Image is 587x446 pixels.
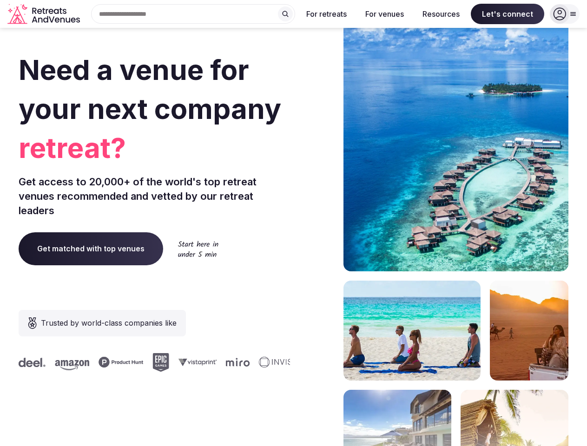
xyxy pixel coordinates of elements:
svg: Invisible company logo [258,357,310,368]
button: For venues [358,4,411,24]
a: Get matched with top venues [19,232,163,265]
span: retreat? [19,128,290,167]
img: yoga on tropical beach [343,281,481,380]
span: Need a venue for your next company [19,53,281,125]
a: Visit the homepage [7,4,82,25]
svg: Miro company logo [225,358,249,367]
svg: Vistaprint company logo [178,358,216,366]
p: Get access to 20,000+ of the world's top retreat venues recommended and vetted by our retreat lea... [19,175,290,217]
svg: Retreats and Venues company logo [7,4,82,25]
button: Resources [415,4,467,24]
img: Start here in under 5 min [178,241,218,257]
svg: Epic Games company logo [152,353,169,372]
span: Let's connect [471,4,544,24]
span: Trusted by world-class companies like [41,317,177,328]
svg: Deel company logo [18,358,45,367]
img: woman sitting in back of truck with camels [490,281,568,380]
button: For retreats [299,4,354,24]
